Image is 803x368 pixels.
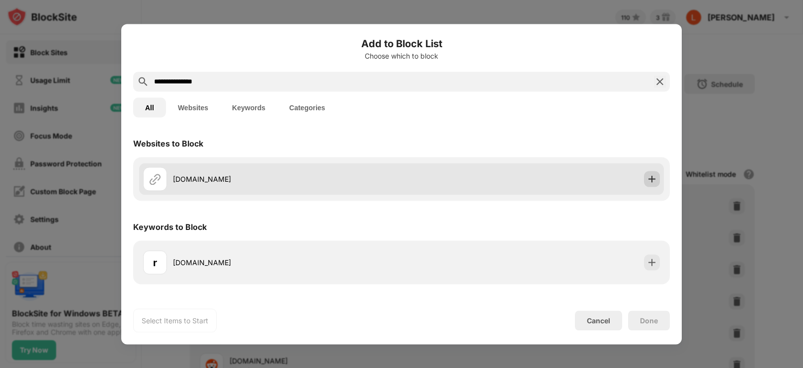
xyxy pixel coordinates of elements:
div: [DOMAIN_NAME] [173,174,401,184]
button: Websites [166,97,220,117]
button: Keywords [220,97,277,117]
div: Choose which to block [133,52,670,60]
div: Websites to Block [133,138,203,148]
h6: Add to Block List [133,36,670,51]
img: search-close [654,75,666,87]
div: Select Items to Start [142,315,208,325]
button: All [133,97,166,117]
img: url.svg [149,173,161,185]
button: Categories [277,97,337,117]
div: [DOMAIN_NAME] [173,257,401,268]
div: r [153,255,157,270]
img: search.svg [137,75,149,87]
div: Done [640,316,658,324]
div: Cancel [587,316,610,325]
div: Keywords to Block [133,221,207,231]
